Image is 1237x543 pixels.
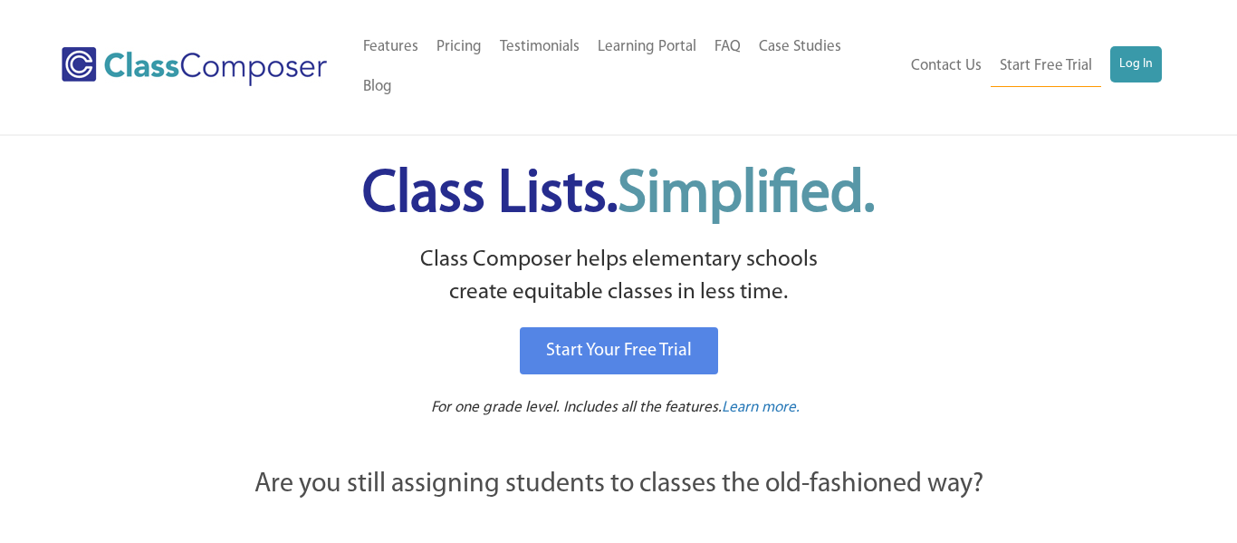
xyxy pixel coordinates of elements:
span: Class Lists. [362,166,875,225]
a: Start Free Trial [991,46,1101,87]
a: Features [354,27,427,67]
a: Learn more. [722,397,800,420]
a: Blog [354,67,401,107]
a: Start Your Free Trial [520,327,718,374]
a: Pricing [427,27,491,67]
img: Class Composer [62,47,326,86]
p: Class Composer helps elementary schools create equitable classes in less time. [154,244,1083,310]
p: Are you still assigning students to classes the old-fashioned way? [157,465,1080,505]
a: Case Studies [750,27,850,67]
a: Log In [1110,46,1162,82]
nav: Header Menu [897,46,1161,87]
a: FAQ [705,27,750,67]
a: Testimonials [491,27,589,67]
span: Simplified. [618,166,875,225]
span: For one grade level. Includes all the features. [431,400,722,415]
span: Start Your Free Trial [546,342,692,360]
nav: Header Menu [354,27,897,107]
a: Contact Us [902,46,991,86]
span: Learn more. [722,400,800,415]
a: Learning Portal [589,27,705,67]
